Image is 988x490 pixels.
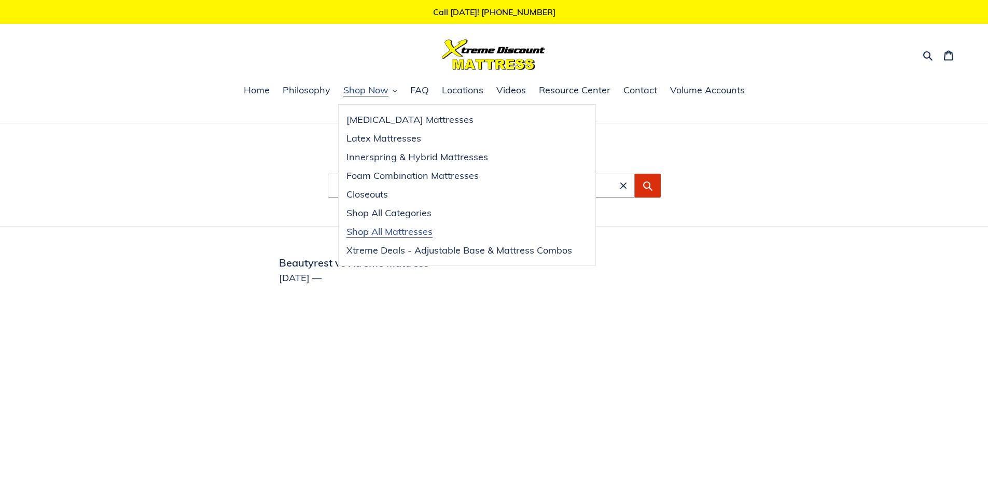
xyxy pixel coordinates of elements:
button: Shop Now [338,83,402,99]
span: Locations [442,84,483,96]
span: Shop All Mattresses [346,226,433,238]
span: Home [244,84,270,96]
img: Xtreme Discount Mattress [442,39,546,70]
a: Shop All Mattresses [339,222,580,241]
span: Shop Now [343,84,388,96]
span: Innerspring & Hybrid Mattresses [346,151,488,163]
a: Contact [618,83,662,99]
a: FAQ [405,83,434,99]
a: Xtreme Deals - Adjustable Base & Mattress Combos [339,241,580,260]
a: Videos [491,83,531,99]
span: Philosophy [283,84,330,96]
h1: 1 result for “beauty” [212,152,777,164]
input: Search [328,174,635,198]
span: FAQ [410,84,429,96]
span: Resource Center [539,84,610,96]
a: Philosophy [277,83,336,99]
a: Latex Mattresses [339,129,580,148]
a: Home [239,83,275,99]
a: Shop All Categories [339,204,580,222]
a: Volume Accounts [665,83,750,99]
span: Latex Mattresses [346,132,421,145]
span: [MEDICAL_DATA] Mattresses [346,114,474,126]
a: Closeouts [339,185,580,204]
span: Videos [496,84,526,96]
a: Locations [437,83,489,99]
a: Resource Center [534,83,616,99]
button: Submit [635,174,661,198]
button: Clear search term [617,179,630,192]
span: Shop All Categories [346,207,432,219]
a: Innerspring & Hybrid Mattresses [339,148,580,166]
span: Contact [623,84,657,96]
a: [MEDICAL_DATA] Mattresses [339,110,580,129]
span: Xtreme Deals - Adjustable Base & Mattress Combos [346,244,572,257]
a: Foam Combination Mattresses [339,166,580,185]
span: Volume Accounts [670,84,745,96]
span: Foam Combination Mattresses [346,170,479,182]
span: Closeouts [346,188,388,201]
